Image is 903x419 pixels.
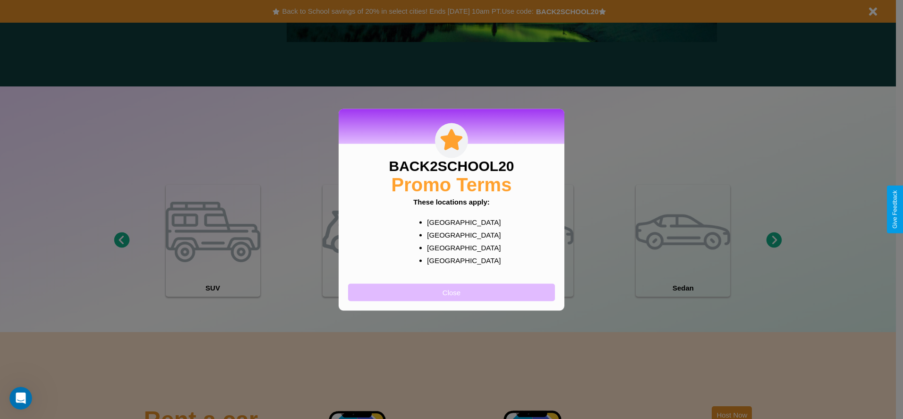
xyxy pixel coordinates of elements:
[892,190,898,229] div: Give Feedback
[427,215,494,228] p: [GEOGRAPHIC_DATA]
[427,241,494,254] p: [GEOGRAPHIC_DATA]
[413,197,490,205] b: These locations apply:
[427,254,494,266] p: [GEOGRAPHIC_DATA]
[9,387,32,410] iframe: Intercom live chat
[348,283,555,301] button: Close
[392,174,512,195] h2: Promo Terms
[389,158,514,174] h3: BACK2SCHOOL20
[427,228,494,241] p: [GEOGRAPHIC_DATA]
